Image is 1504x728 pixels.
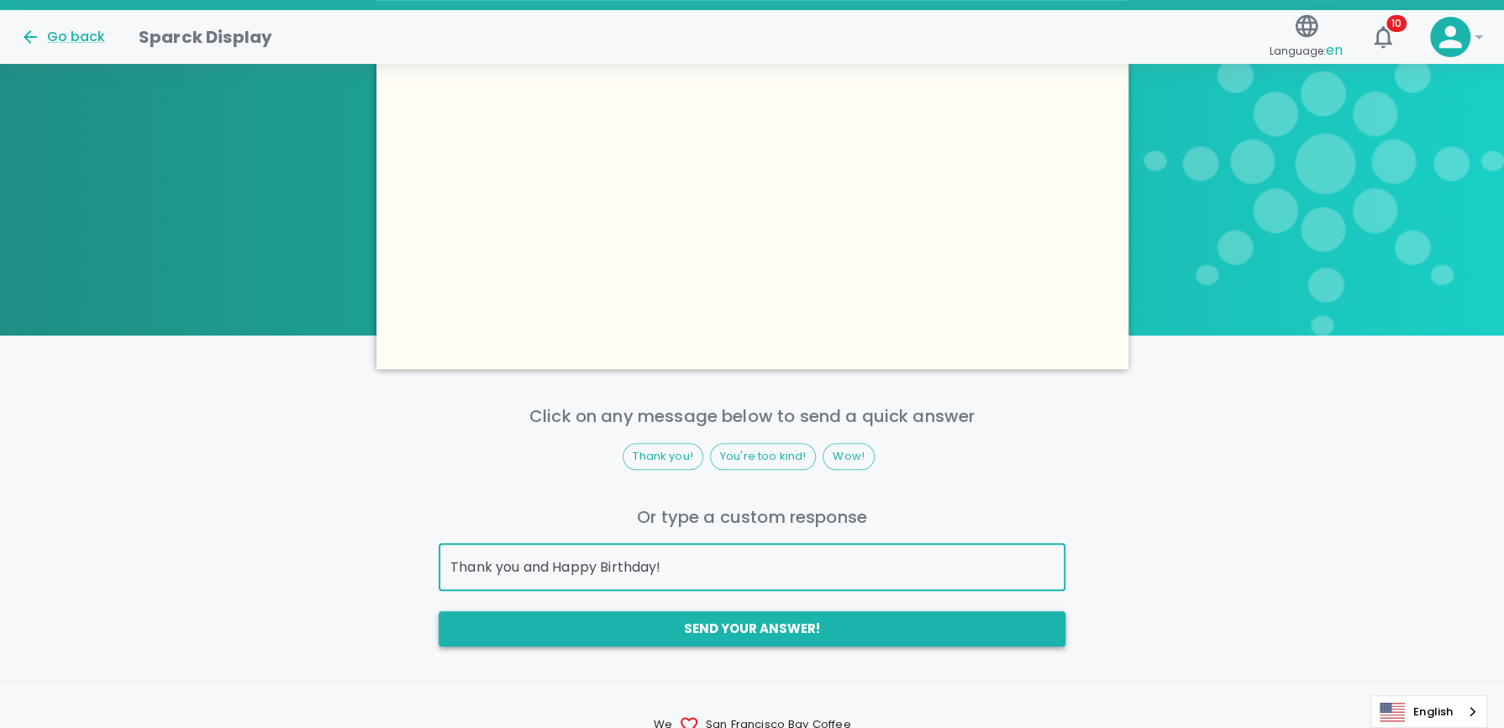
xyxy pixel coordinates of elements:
h1: Sparck Display [139,24,272,50]
aside: Language selected: English [1370,695,1487,728]
button: 10 [1363,17,1403,57]
div: You're too kind! [710,443,816,470]
div: Language [1370,695,1487,728]
span: 10 [1386,15,1407,32]
p: Click on any message below to send a quick answer [439,403,1065,430]
button: Go back [20,27,105,47]
span: Language: [1270,40,1343,62]
button: Language:en [1263,8,1349,67]
div: Thank you! [623,443,703,470]
a: English [1371,696,1486,727]
span: Wow! [823,448,874,465]
button: Send your answer! [439,611,1065,646]
span: en [1326,40,1343,60]
input: Thank you so much for your recognition! [439,544,1065,591]
span: You're too kind! [711,448,815,465]
div: Wow! [823,443,875,470]
p: Or type a custom response [439,504,1065,530]
span: Thank you! [623,448,702,465]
